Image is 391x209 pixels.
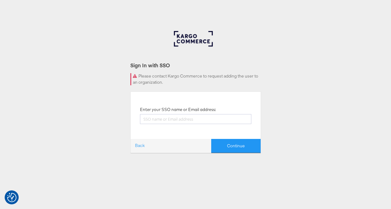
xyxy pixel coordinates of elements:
div: Please contact Kargo Commerce to request adding the user to an organization. [130,73,261,85]
input: SSO name or Email address [140,114,251,124]
a: Back [131,140,149,152]
button: Consent Preferences [7,193,16,202]
label: Enter your SSO name or Email address: [140,107,216,113]
button: Continue [211,139,261,153]
img: Revisit consent button [7,193,16,202]
div: Sign In with SSO [130,62,261,69]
